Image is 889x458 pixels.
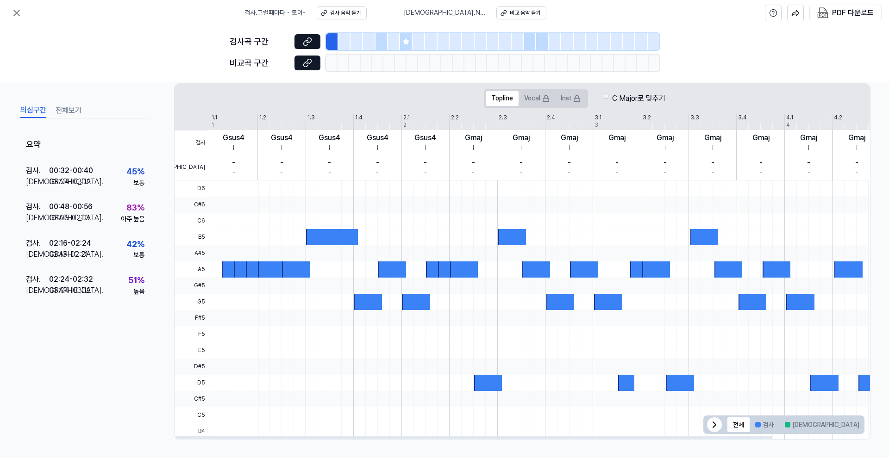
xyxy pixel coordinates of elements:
[232,168,235,178] div: -
[367,132,388,143] div: Gsus4
[520,143,522,153] div: I
[807,157,810,168] div: -
[615,157,619,168] div: -
[328,168,331,178] div: -
[329,143,330,153] div: I
[175,342,210,359] span: E5
[230,35,289,49] div: 검사곡 구간
[712,168,714,178] div: -
[643,114,651,122] div: 3.2
[133,287,144,296] div: 높음
[765,5,782,21] button: help
[547,114,555,122] div: 2.4
[175,407,210,423] span: C5
[307,114,315,122] div: 1.3
[223,132,244,143] div: Gsus4
[664,143,666,153] div: I
[496,6,546,19] button: 비교 음악 듣기
[126,201,144,215] div: 83 %
[616,168,619,178] div: -
[319,132,340,143] div: Gsus4
[800,132,817,143] div: Gmaj
[403,121,407,129] div: 2
[595,114,601,122] div: 3.1
[376,168,379,178] div: -
[26,237,49,248] div: 검사 .
[377,143,378,153] div: I
[568,157,571,168] div: -
[738,114,747,122] div: 3.4
[424,157,427,168] div: -
[808,168,810,178] div: -
[424,168,427,178] div: -
[472,168,475,178] div: -
[26,212,49,223] div: [DEMOGRAPHIC_DATA] .
[486,91,519,106] button: Topline
[121,215,144,224] div: 아주 높음
[769,8,777,18] svg: help
[711,157,714,168] div: -
[175,375,210,391] span: D5
[26,176,49,187] div: [DEMOGRAPHIC_DATA] .
[786,121,790,129] div: 4
[759,168,762,178] div: -
[26,285,49,296] div: [DEMOGRAPHIC_DATA] .
[175,180,210,197] span: D6
[808,143,809,153] div: I
[403,114,410,122] div: 2.1
[616,143,618,153] div: I
[472,157,475,168] div: -
[26,274,49,285] div: 검사 .
[281,143,282,153] div: I
[175,310,210,326] span: F#5
[49,274,93,285] div: 02:24 - 02:32
[280,168,283,178] div: -
[414,132,436,143] div: Gsus4
[727,417,750,432] button: 전체
[175,229,210,245] span: B5
[49,212,90,223] div: 02:05 - 02:13
[355,114,363,122] div: 1.4
[49,248,88,260] div: 02:13 - 02:21
[19,131,152,159] div: 요약
[555,91,586,106] button: Inst
[752,132,770,143] div: Gmaj
[712,143,714,153] div: I
[568,168,570,178] div: -
[280,157,283,168] div: -
[26,201,49,212] div: 검사 .
[561,132,578,143] div: Gmaj
[175,423,210,439] span: B4
[26,165,49,176] div: 검사 .
[690,114,699,122] div: 3.3
[233,143,234,153] div: I
[664,168,666,178] div: -
[133,251,144,260] div: 보통
[569,143,570,153] div: I
[56,103,81,118] button: 전체보기
[328,157,331,168] div: -
[133,178,144,187] div: 보통
[519,91,555,106] button: Vocal
[510,9,540,17] div: 비교 음악 듣기
[259,114,266,122] div: 1.2
[175,213,210,229] span: C6
[657,132,674,143] div: Gmaj
[330,9,361,17] div: 검사 음악 듣기
[465,132,482,143] div: Gmaj
[317,6,367,19] button: 검사 음악 듣기
[175,294,210,310] span: G5
[175,391,210,407] span: C#5
[595,121,598,129] div: 3
[175,130,210,155] span: 검사
[855,157,858,168] div: -
[175,197,210,213] span: C#6
[49,237,91,248] div: 02:16 - 02:24
[212,121,214,129] div: 1
[791,9,800,17] img: share
[499,114,507,122] div: 2.3
[49,201,93,212] div: 00:48 - 00:56
[834,114,842,122] div: 4.2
